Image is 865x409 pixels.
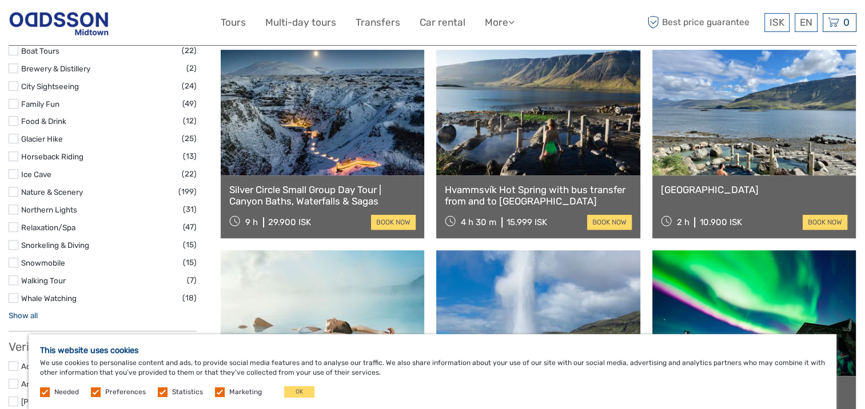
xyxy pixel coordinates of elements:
div: EN [795,13,818,32]
span: (22) [182,167,197,181]
h5: This website uses cookies [40,346,825,355]
div: 10.900 ISK [699,217,742,227]
span: (31) [183,203,197,216]
span: 2 h [676,217,689,227]
span: (2) [186,62,197,75]
span: (12) [183,114,197,127]
a: Tours [221,14,246,31]
a: Hvammsvík Hot Spring with bus transfer from and to [GEOGRAPHIC_DATA] [445,184,631,207]
span: (7) [187,274,197,287]
a: Ice Cave [21,170,51,179]
button: OK [284,386,314,398]
a: Walking Tour [21,276,66,285]
span: (18) [182,291,197,304]
span: (25) [182,132,197,145]
a: Snorkeling & Diving [21,240,89,250]
a: Food & Drink [21,117,66,126]
a: More [485,14,515,31]
span: 4 h 30 m [461,217,496,227]
p: We're away right now. Please check back later! [16,20,129,29]
div: We use cookies to personalise content and ads, to provide social media features and to analyse ou... [29,334,836,409]
a: Family Fun [21,99,59,109]
a: book now [803,215,847,230]
a: City Sightseeing [21,82,79,91]
a: Boat Tours [21,46,59,55]
span: (49) [182,97,197,110]
a: Snowmobile [21,258,65,267]
div: 29.900 ISK [268,217,311,227]
a: Horseback Riding [21,152,83,161]
label: Preferences [105,387,146,397]
a: Glacier Hike [21,134,63,143]
a: Multi-day tours [265,14,336,31]
a: Whale Watching [21,294,77,303]
a: Brewery & Distillery [21,64,90,73]
button: Open LiveChat chat widget [131,18,145,31]
label: Marketing [229,387,262,397]
span: (24) [182,79,197,93]
a: Adventure Vikings [21,362,86,371]
img: Reykjavik Residence [9,9,109,37]
span: (22) [182,44,197,57]
span: Best price guarantee [644,13,762,32]
a: Relaxation/Spa [21,223,75,232]
h3: Verified Operators [9,340,197,354]
label: Needed [54,387,79,397]
a: Transfers [356,14,400,31]
a: Silver Circle Small Group Day Tour | Canyon Baths, Waterfalls & Sagas [229,184,416,207]
span: 9 h [245,217,258,227]
a: [PERSON_NAME] [21,397,82,406]
span: (199) [178,185,197,198]
a: Arctic Adventures [21,379,85,388]
a: [GEOGRAPHIC_DATA] [661,184,847,195]
a: Show all [9,311,38,320]
a: book now [587,215,632,230]
div: 15.999 ISK [507,217,547,227]
a: Nature & Scenery [21,187,83,197]
a: Car rental [420,14,465,31]
span: (13) [183,150,197,163]
span: ISK [770,17,784,28]
a: Northern Lights [21,205,77,214]
span: (15) [183,256,197,269]
a: book now [371,215,416,230]
span: (15) [183,238,197,251]
label: Statistics [172,387,203,397]
span: (47) [183,220,197,234]
span: 0 [842,17,851,28]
